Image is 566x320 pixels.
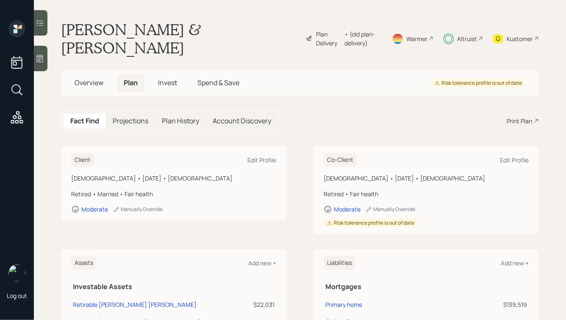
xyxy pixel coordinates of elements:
[324,153,357,167] h6: Co-Client
[73,283,275,291] h5: Investable Assets
[71,256,97,270] h6: Assets
[71,189,276,198] div: Retired • Married • Fair health
[324,189,529,198] div: Retired • Fair health
[81,205,108,213] div: Moderate
[500,156,529,164] div: Edit Profile
[334,205,361,213] div: Moderate
[247,156,276,164] div: Edit Profile
[233,300,275,309] div: $22,031
[213,117,271,125] h5: Account Discovery
[7,292,27,300] div: Log out
[366,206,415,213] div: Manually Override
[124,78,138,87] span: Plan
[61,20,299,57] h1: [PERSON_NAME] & [PERSON_NAME]
[197,78,239,87] span: Spend & Save
[158,78,177,87] span: Invest
[324,174,529,183] div: [DEMOGRAPHIC_DATA] • [DATE] • [DEMOGRAPHIC_DATA]
[344,30,382,47] div: • (old plan-delivery)
[248,259,276,267] div: Add new +
[113,206,163,213] div: Manually Override
[162,117,199,125] h5: Plan History
[435,80,522,87] div: Risk tolerance profile is out of date
[457,34,477,43] div: Altruist
[325,300,362,309] div: Primary home
[501,259,529,267] div: Add new +
[507,117,532,125] div: Print Plan
[75,78,103,87] span: Overview
[113,117,148,125] h5: Projections
[8,264,25,281] img: hunter_neumayer.jpg
[448,300,527,309] div: $139,519
[70,117,99,125] h5: Fact Find
[71,153,94,167] h6: Client
[507,34,533,43] div: Kustomer
[406,34,427,43] div: Warmer
[71,174,276,183] div: [DEMOGRAPHIC_DATA] • [DATE] • [DEMOGRAPHIC_DATA]
[327,220,414,227] div: Risk tolerance profile is out of date
[324,256,355,270] h6: Liabilities
[316,30,340,47] div: Plan Delivery
[73,300,197,309] div: Retirable [PERSON_NAME] [PERSON_NAME]
[325,283,527,291] h5: Mortgages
